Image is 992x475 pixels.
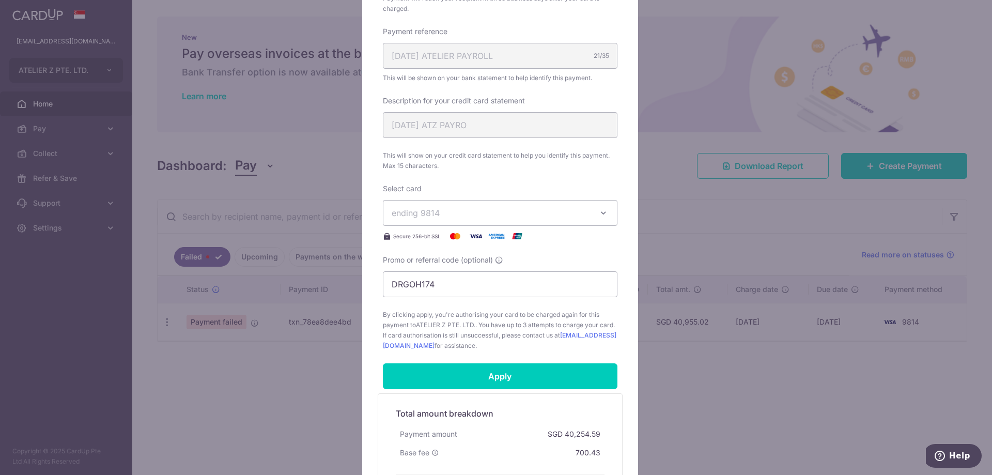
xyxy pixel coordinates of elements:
h5: Total amount breakdown [396,407,605,420]
iframe: Opens a widget where you can find more information [926,444,982,470]
label: Select card [383,183,422,194]
div: SGD 40,254.59 [544,425,605,443]
span: This will show on your credit card statement to help you identify this payment. Max 15 characters. [383,150,617,171]
span: By clicking apply, you're authorising your card to be charged again for this payment to . You hav... [383,310,617,351]
span: Base fee [400,448,429,458]
span: ATELIER Z PTE. LTD. [416,321,475,329]
span: This will be shown on your bank statement to help identify this payment. [383,73,617,83]
label: Description for your credit card statement [383,96,525,106]
img: Mastercard [445,230,466,242]
div: 700.43 [571,443,605,462]
div: Payment amount [396,425,461,443]
div: 21/35 [594,51,609,61]
span: Promo or referral code (optional) [383,255,493,265]
span: Secure 256-bit SSL [393,232,441,240]
img: Visa [466,230,486,242]
img: American Express [486,230,507,242]
label: Payment reference [383,26,447,37]
span: ending 9814 [392,208,440,218]
input: Apply [383,363,617,389]
img: UnionPay [507,230,528,242]
button: ending 9814 [383,200,617,226]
